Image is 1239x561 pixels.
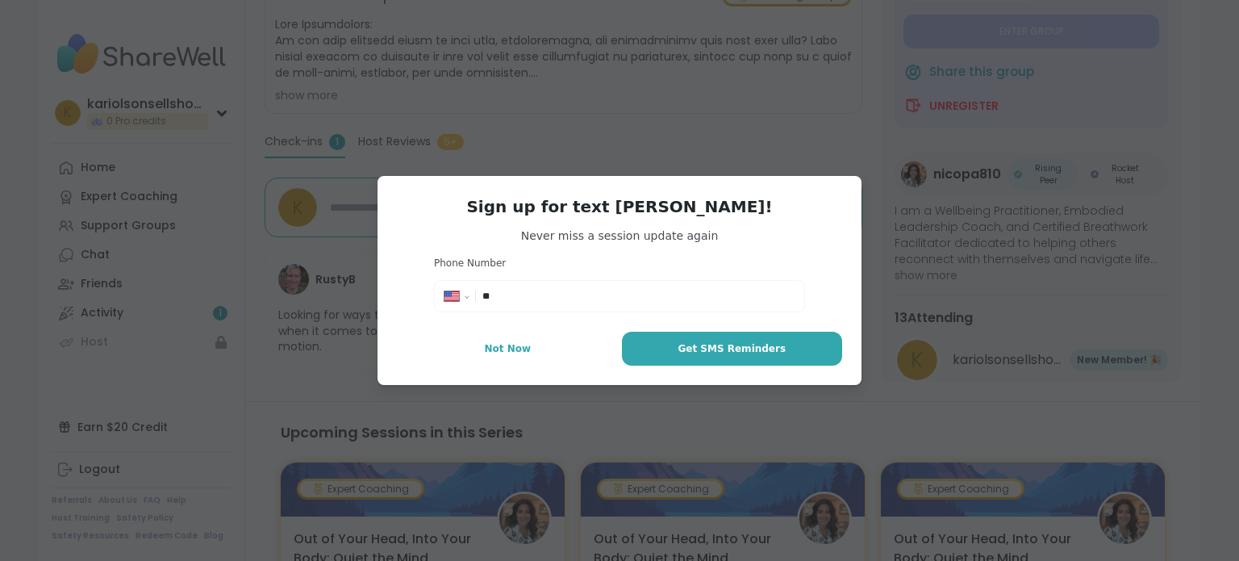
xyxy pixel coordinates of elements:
h3: Sign up for text [PERSON_NAME]! [397,195,842,218]
span: Not Now [484,341,531,356]
button: Not Now [397,332,619,366]
button: Get SMS Reminders [622,332,842,366]
h3: Phone Number [434,257,805,270]
span: Never miss a session update again [397,228,842,244]
span: Get SMS Reminders [678,341,786,356]
img: United States [444,291,459,301]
